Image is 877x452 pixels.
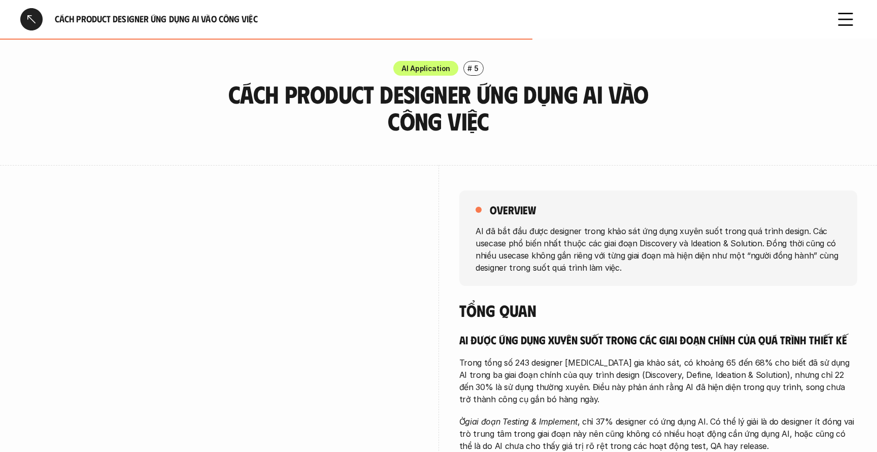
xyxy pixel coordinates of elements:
[476,224,841,273] p: AI đã bắt đầu được designer trong khảo sát ứng dụng xuyên suốt trong quá trình design. Các usecas...
[467,64,472,72] h6: #
[401,63,450,74] p: AI Application
[459,357,857,405] p: Trong tổng số 243 designer [MEDICAL_DATA] gia khảo sát, có khoảng 65 đến 68% cho biết đã sử dụng ...
[474,63,479,74] p: 5
[465,416,577,427] em: giai đoạn Testing & Implement
[490,203,536,217] h5: overview
[459,415,857,452] p: Ở , chỉ 37% designer có ứng dụng AI. Có thể lý giải là do designer ít đóng vai trò trung tâm tron...
[459,301,857,320] h4: Tổng quan
[55,13,822,25] h6: Cách Product Designer ứng dụng AI vào công việc
[459,333,857,347] h5: AI được ứng dụng xuyên suốt trong các giai đoạn chính của quá trình thiết kế
[223,81,654,135] h3: Cách Product Designer ứng dụng AI vào công việc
